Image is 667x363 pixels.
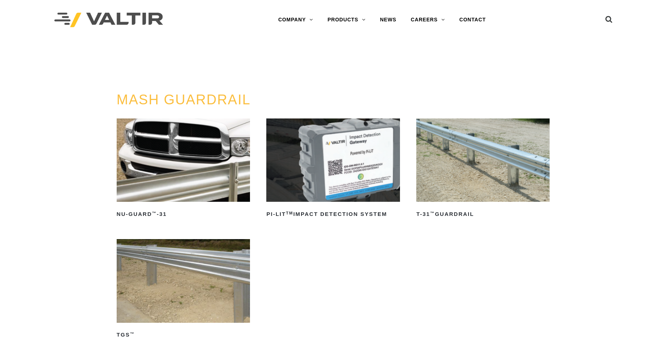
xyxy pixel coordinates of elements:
[416,208,550,220] h2: T-31 Guardrail
[430,211,435,215] sup: ™
[117,329,250,341] h2: TGS
[452,13,493,27] a: CONTACT
[373,13,404,27] a: NEWS
[266,208,400,220] h2: PI-LIT Impact Detection System
[416,118,550,220] a: T-31™Guardrail
[271,13,320,27] a: COMPANY
[266,118,400,220] a: PI-LITTMImpact Detection System
[404,13,452,27] a: CAREERS
[152,211,157,215] sup: ™
[54,13,163,28] img: Valtir
[117,118,250,220] a: NU-GUARD™-31
[320,13,373,27] a: PRODUCTS
[286,211,293,215] sup: TM
[117,239,250,341] a: TGS™
[117,208,250,220] h2: NU-GUARD -31
[130,331,135,336] sup: ™
[117,92,251,107] a: MASH GUARDRAIL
